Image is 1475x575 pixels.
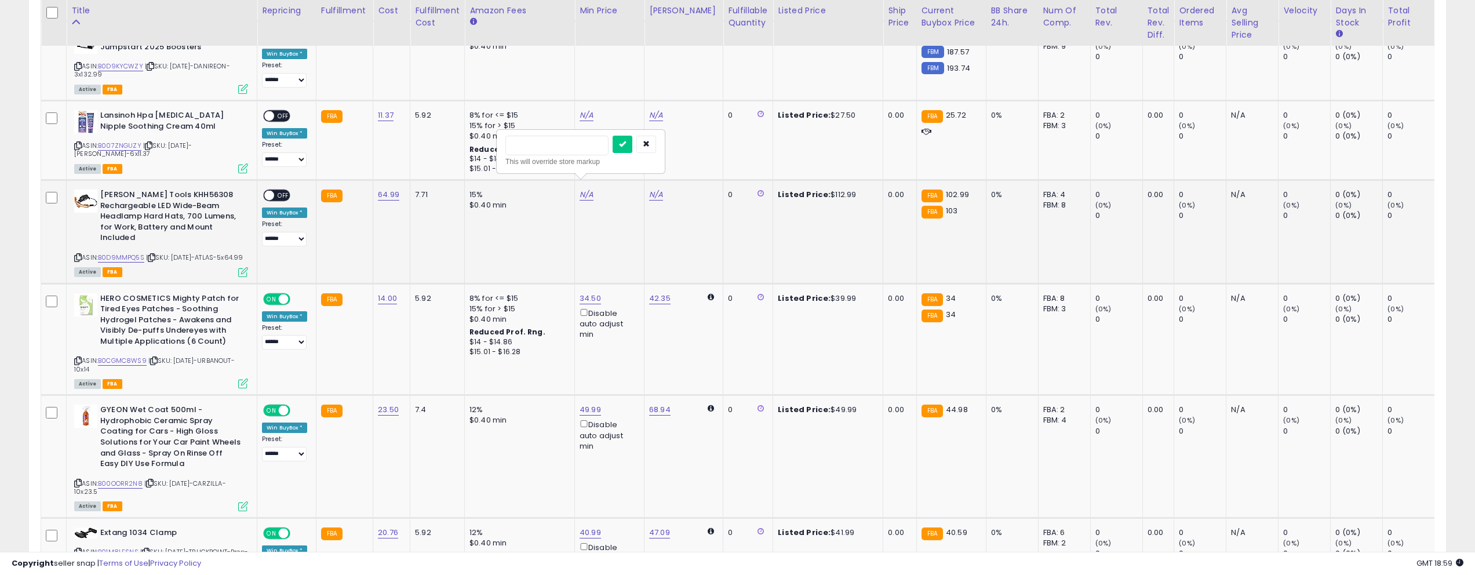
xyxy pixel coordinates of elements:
small: FBA [922,310,943,322]
div: Num of Comp. [1043,5,1086,29]
span: | SKU: [DATE]-ATLAS-5x64.99 [146,253,243,262]
div: 0.00 [1148,110,1166,121]
div: 0 [1387,210,1434,221]
div: 0 [1283,527,1330,538]
div: ASIN: [74,110,248,172]
div: FBM: 9 [1043,41,1081,52]
small: FBM [922,62,944,74]
b: Extang 1034 Clamp [100,527,241,541]
a: B0D9MMPQ5S [98,253,144,263]
span: ON [264,406,279,416]
div: $49.99 [778,405,874,415]
div: 0.00 [1148,293,1166,304]
div: $27.50 [778,110,874,121]
div: FBM: 4 [1043,415,1081,425]
small: (0%) [1095,121,1112,130]
div: N/A [1231,405,1269,415]
div: Disable auto adjust min [580,418,635,452]
div: 0 [1095,110,1142,121]
div: $14 - $14.86 [469,154,566,164]
div: 0 [1387,110,1434,121]
span: 187.57 [947,46,969,57]
div: 0 [1283,210,1330,221]
a: 20.76 [378,527,398,538]
div: $15.01 - $16.28 [469,164,566,174]
div: 5.92 [415,110,456,121]
div: Win BuyBox * [262,311,307,322]
span: 2025-08-14 18:59 GMT [1416,558,1463,569]
div: 0 [1179,110,1226,121]
small: (0%) [1095,538,1112,548]
small: FBA [321,190,343,202]
span: | SKU: [DATE]-DANIREON-3x132.99 [74,61,230,79]
img: 41HgNjlvzKL._SL40_.jpg [74,110,97,133]
div: $112.99 [778,190,874,200]
small: (0%) [1095,304,1112,314]
small: (0%) [1095,416,1112,425]
small: (0%) [1283,304,1299,314]
i: Calculated using Dynamic Max Price. [708,527,714,535]
b: Listed Price: [778,189,831,200]
small: (0%) [1283,201,1299,210]
div: $0.40 min [469,131,566,141]
div: ASIN: [74,31,248,93]
span: 103 [946,205,957,216]
div: 0 [1283,52,1330,62]
div: FBM: 3 [1043,121,1081,131]
a: 47.09 [649,527,670,538]
div: Repricing [262,5,311,17]
small: (0%) [1387,416,1404,425]
span: 193.74 [947,63,970,74]
span: FBA [103,267,122,277]
div: 0.00 [888,527,907,538]
div: $39.99 [778,293,874,304]
div: 8% for <= $15 [469,293,566,304]
div: Velocity [1283,5,1325,17]
div: 0 [728,293,764,304]
span: OFF [289,528,307,538]
div: Total Rev. [1095,5,1138,29]
div: 0 (0%) [1335,210,1382,221]
div: Fulfillment [321,5,368,17]
div: 0 (0%) [1335,405,1382,415]
div: $0.40 min [469,200,566,210]
span: All listings currently available for purchase on Amazon [74,267,101,277]
span: All listings currently available for purchase on Amazon [74,379,101,389]
b: Listed Price: [778,404,831,415]
img: 312VtRrqJgL._SL40_.jpg [74,190,97,213]
span: OFF [289,294,307,304]
div: 0 [728,110,764,121]
span: FBA [103,85,122,94]
div: 0.00 [1148,190,1166,200]
div: 0 [728,190,764,200]
div: 12% [469,405,566,415]
div: ASIN: [74,293,248,388]
span: | SKU: [DATE]-CARZILLA-10x23.5 [74,479,226,496]
div: $0.40 min [469,314,566,325]
small: (0%) [1387,121,1404,130]
div: 0 [1387,52,1434,62]
span: 40.59 [946,527,967,538]
div: 0 [1179,314,1226,325]
a: 14.00 [378,293,397,304]
div: 0 [1179,210,1226,221]
div: FBA: 4 [1043,190,1081,200]
div: 0 [1387,405,1434,415]
div: $0.40 min [469,415,566,425]
small: (0%) [1335,416,1352,425]
div: Preset: [262,435,307,461]
div: Win BuyBox * [262,423,307,433]
b: Reduced Prof. Rng. [469,327,545,337]
div: Title [71,5,252,17]
div: 0 (0%) [1335,293,1382,304]
div: 0 (0%) [1335,110,1382,121]
small: (0%) [1335,538,1352,548]
div: 0 [1179,131,1226,141]
small: (0%) [1387,201,1404,210]
div: 0 (0%) [1335,527,1382,538]
small: FBA [922,110,943,123]
small: (0%) [1283,121,1299,130]
strong: Copyright [12,558,54,569]
div: 0% [991,190,1029,200]
div: 0.00 [888,110,907,121]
